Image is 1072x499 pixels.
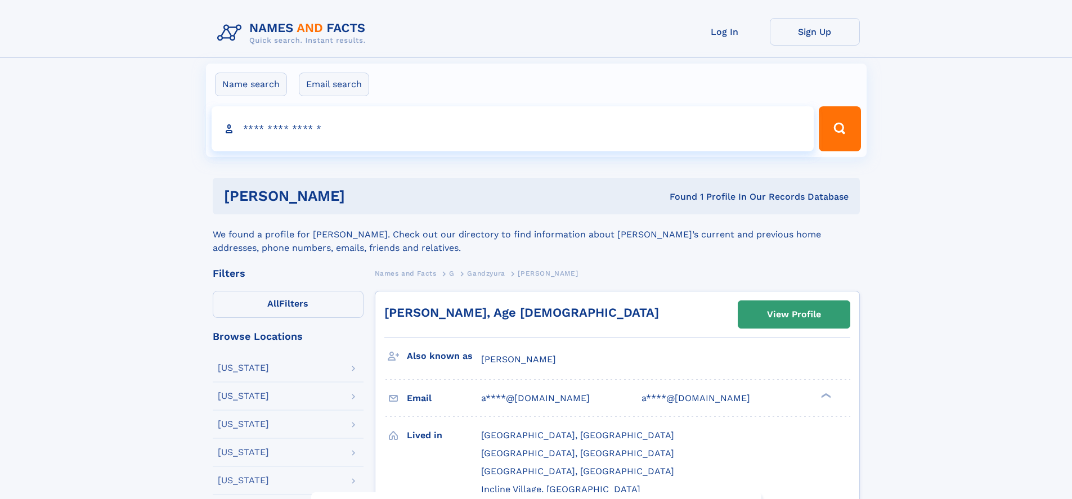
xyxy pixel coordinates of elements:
[267,298,279,309] span: All
[213,331,364,341] div: Browse Locations
[770,18,860,46] a: Sign Up
[218,363,269,372] div: [US_STATE]
[224,189,508,203] h1: [PERSON_NAME]
[481,484,640,494] span: Incline Village, [GEOGRAPHIC_DATA]
[407,347,481,366] h3: Also known as
[449,269,455,277] span: G
[215,73,287,96] label: Name search
[218,420,269,429] div: [US_STATE]
[467,269,505,277] span: Gandzyura
[481,354,556,365] span: [PERSON_NAME]
[818,392,832,399] div: ❯
[213,268,364,278] div: Filters
[384,305,659,320] a: [PERSON_NAME], Age [DEMOGRAPHIC_DATA]
[518,269,578,277] span: [PERSON_NAME]
[481,448,674,458] span: [GEOGRAPHIC_DATA], [GEOGRAPHIC_DATA]
[481,466,674,476] span: [GEOGRAPHIC_DATA], [GEOGRAPHIC_DATA]
[299,73,369,96] label: Email search
[467,266,505,280] a: Gandzyura
[449,266,455,280] a: G
[218,476,269,485] div: [US_STATE]
[213,214,860,255] div: We found a profile for [PERSON_NAME]. Check out our directory to find information about [PERSON_N...
[213,18,375,48] img: Logo Names and Facts
[218,392,269,401] div: [US_STATE]
[218,448,269,457] div: [US_STATE]
[767,302,821,327] div: View Profile
[407,389,481,408] h3: Email
[680,18,770,46] a: Log In
[375,266,437,280] a: Names and Facts
[819,106,860,151] button: Search Button
[407,426,481,445] h3: Lived in
[738,301,850,328] a: View Profile
[212,106,814,151] input: search input
[481,430,674,440] span: [GEOGRAPHIC_DATA], [GEOGRAPHIC_DATA]
[507,191,849,203] div: Found 1 Profile In Our Records Database
[213,291,364,318] label: Filters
